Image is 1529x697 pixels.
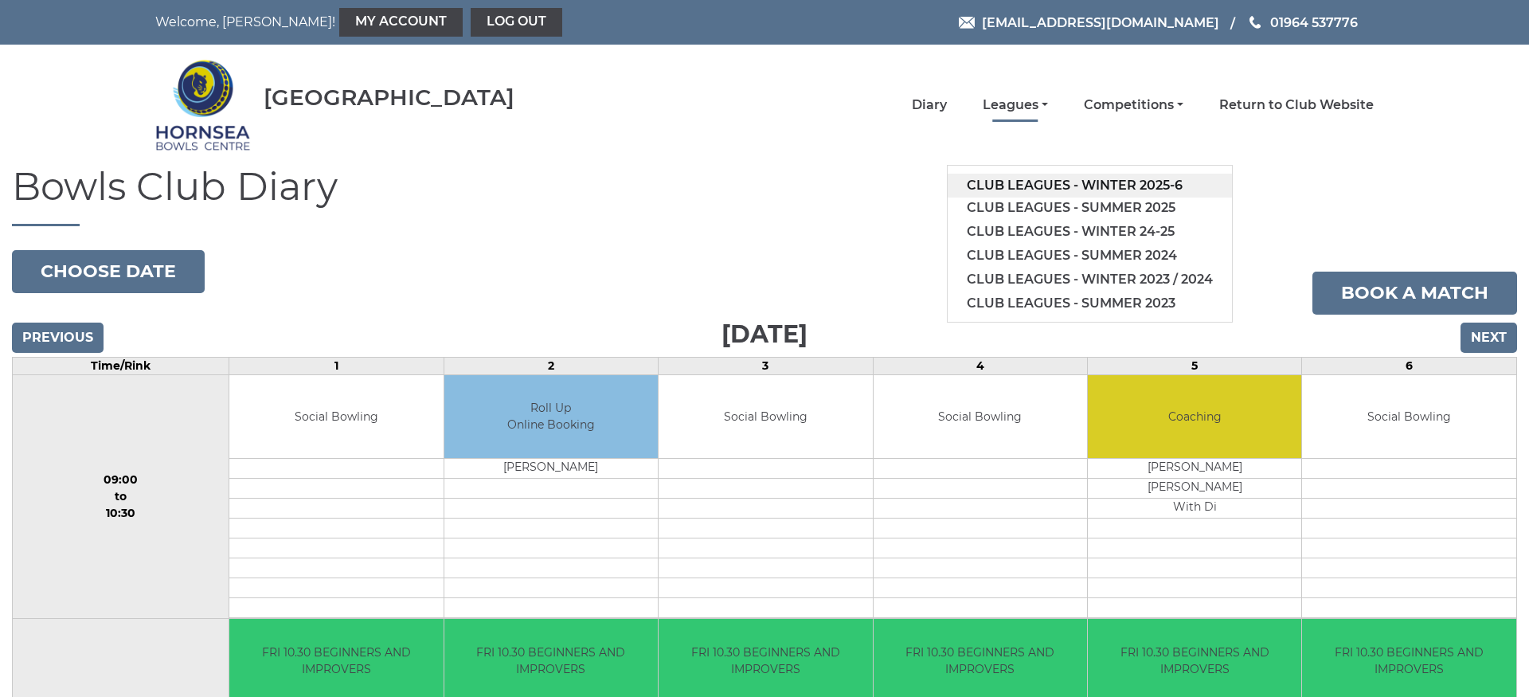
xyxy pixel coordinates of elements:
td: 4 [873,357,1087,374]
a: Club leagues - Summer 2023 [948,292,1232,315]
a: Club leagues - Winter 2023 / 2024 [948,268,1232,292]
a: Competitions [1084,96,1183,114]
h1: Bowls Club Diary [12,166,1517,226]
td: With Di [1088,499,1301,519]
a: Book a match [1312,272,1517,315]
div: [GEOGRAPHIC_DATA] [264,85,514,110]
td: 2 [444,357,658,374]
a: My Account [339,8,463,37]
td: 1 [229,357,444,374]
span: [EMAIL_ADDRESS][DOMAIN_NAME] [982,14,1219,29]
button: Choose date [12,250,205,293]
td: Social Bowling [659,375,872,459]
td: Social Bowling [1302,375,1516,459]
td: [PERSON_NAME] [1088,459,1301,479]
td: 5 [1087,357,1301,374]
td: [PERSON_NAME] [1088,479,1301,499]
td: Time/Rink [13,357,229,374]
a: Club leagues - Winter 24-25 [948,220,1232,244]
td: 3 [659,357,873,374]
td: 6 [1302,357,1517,374]
img: Phone us [1249,16,1261,29]
a: Leagues [983,96,1048,114]
a: Club leagues - Winter 2025-6 [948,174,1232,198]
span: 01964 537776 [1270,14,1358,29]
img: Email [959,17,975,29]
td: Social Bowling [229,375,443,459]
input: Next [1461,323,1517,353]
a: Email [EMAIL_ADDRESS][DOMAIN_NAME] [959,13,1219,33]
ul: Leagues [947,165,1233,323]
td: 09:00 to 10:30 [13,374,229,619]
nav: Welcome, [PERSON_NAME]! [155,8,649,37]
a: Club leagues - Summer 2025 [948,196,1232,220]
td: Roll Up Online Booking [444,375,658,459]
a: Log out [471,8,562,37]
img: Hornsea Bowls Centre [155,49,251,161]
td: [PERSON_NAME] [444,459,658,479]
a: Diary [912,96,947,114]
td: Social Bowling [874,375,1087,459]
a: Phone us 01964 537776 [1247,13,1358,33]
input: Previous [12,323,104,353]
a: Return to Club Website [1219,96,1374,114]
a: Club leagues - Summer 2024 [948,244,1232,268]
td: Coaching [1088,375,1301,459]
